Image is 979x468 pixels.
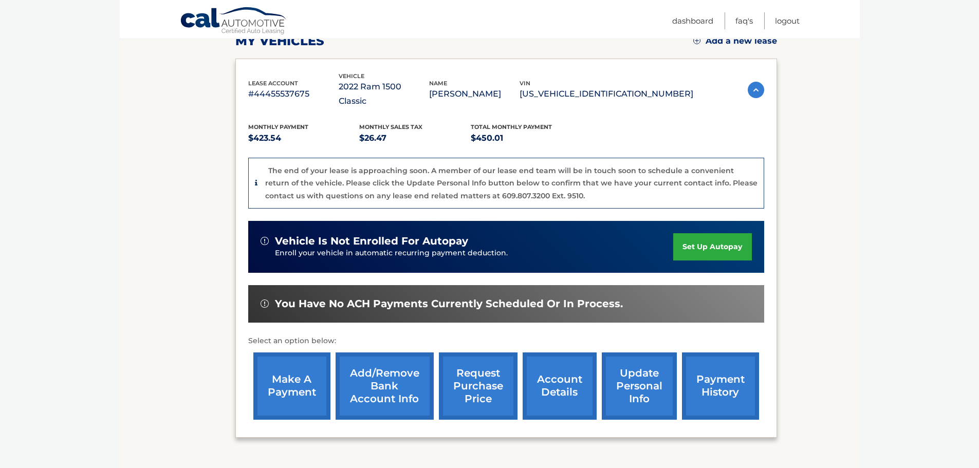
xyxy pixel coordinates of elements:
span: name [429,80,447,87]
p: $450.01 [471,131,582,145]
h2: my vehicles [235,33,324,49]
p: #44455537675 [248,87,339,101]
a: FAQ's [735,12,753,29]
img: alert-white.svg [261,299,269,308]
p: [PERSON_NAME] [429,87,520,101]
a: Dashboard [672,12,713,29]
a: Add a new lease [693,36,777,46]
span: Total Monthly Payment [471,123,552,130]
a: set up autopay [673,233,751,260]
p: 2022 Ram 1500 Classic [339,80,429,108]
a: Add/Remove bank account info [336,352,434,420]
span: vehicle [339,72,364,80]
a: request purchase price [439,352,518,420]
span: Monthly Payment [248,123,308,130]
a: Logout [775,12,800,29]
span: Monthly sales Tax [359,123,422,130]
span: vin [520,80,530,87]
p: The end of your lease is approaching soon. A member of our lease end team will be in touch soon t... [265,166,758,200]
a: payment history [682,352,759,420]
img: accordion-active.svg [748,82,764,98]
p: Enroll your vehicle in automatic recurring payment deduction. [275,248,674,259]
span: You have no ACH payments currently scheduled or in process. [275,297,623,310]
span: lease account [248,80,298,87]
span: vehicle is not enrolled for autopay [275,235,468,248]
p: $423.54 [248,131,360,145]
a: account details [523,352,597,420]
a: update personal info [602,352,677,420]
p: [US_VEHICLE_IDENTIFICATION_NUMBER] [520,87,693,101]
img: add.svg [693,37,700,44]
a: make a payment [253,352,330,420]
p: $26.47 [359,131,471,145]
img: alert-white.svg [261,237,269,245]
p: Select an option below: [248,335,764,347]
a: Cal Automotive [180,7,288,36]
